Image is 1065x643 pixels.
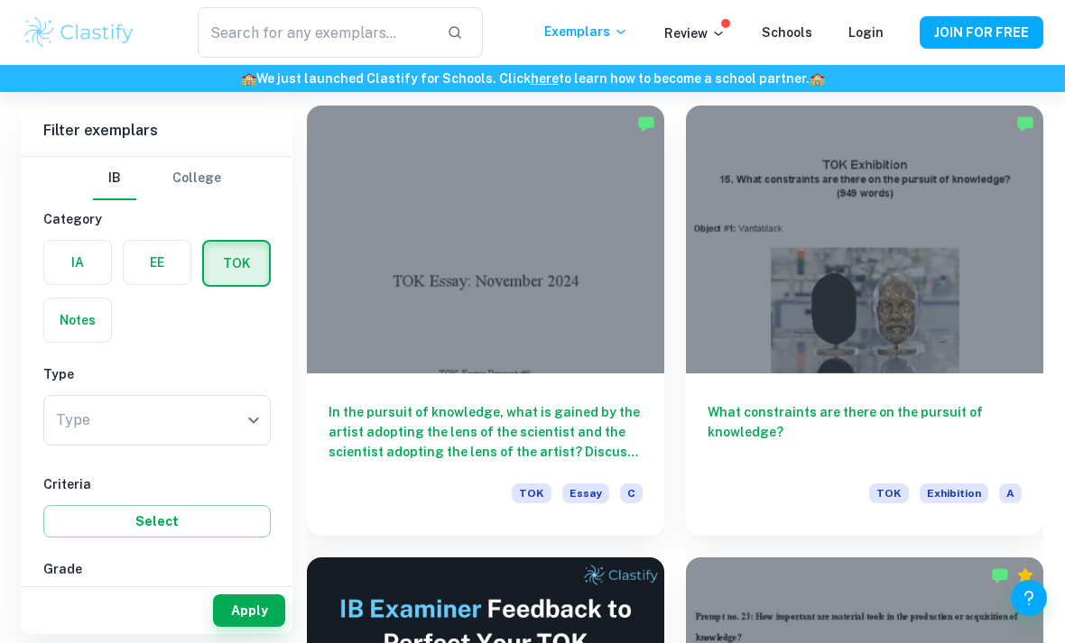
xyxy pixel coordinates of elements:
[93,157,136,200] button: IB
[4,69,1061,88] h6: We just launched Clastify for Schools. Click to learn how to become a school partner.
[686,106,1043,536] a: What constraints are there on the pursuit of knowledge?TOKExhibitionA
[43,505,271,537] button: Select
[1016,115,1034,133] img: Marked
[22,14,136,51] img: Clastify logo
[172,157,221,200] button: College
[637,115,655,133] img: Marked
[999,483,1022,503] span: A
[810,71,825,86] span: 🏫
[213,594,285,627] button: Apply
[1016,566,1034,584] div: Premium
[22,106,292,156] h6: Filter exemplars
[512,483,551,503] span: TOK
[44,299,111,342] button: Notes
[762,25,812,40] a: Schools
[620,483,643,503] span: C
[204,242,269,285] button: TOK
[544,22,628,41] p: Exemplars
[991,566,1009,584] img: Marked
[869,483,909,503] span: TOK
[664,23,726,43] p: Review
[562,483,609,503] span: Essay
[198,7,432,58] input: Search for any exemplars...
[43,559,271,579] h6: Grade
[43,474,271,494] h6: Criteria
[329,402,643,462] h6: In the pursuit of knowledge, what is gained by the artist adopting the lens of the scientist and ...
[93,157,221,200] div: Filter type choice
[307,106,664,536] a: In the pursuit of knowledge, what is gained by the artist adopting the lens of the scientist and ...
[43,209,271,229] h6: Category
[124,241,190,284] button: EE
[43,364,271,384] h6: Type
[708,402,1022,462] h6: What constraints are there on the pursuit of knowledge?
[920,16,1043,49] button: JOIN FOR FREE
[1011,580,1047,616] button: Help and Feedback
[920,483,988,503] span: Exhibition
[848,25,884,40] a: Login
[531,71,559,86] a: here
[241,71,256,86] span: 🏫
[44,241,111,284] button: IA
